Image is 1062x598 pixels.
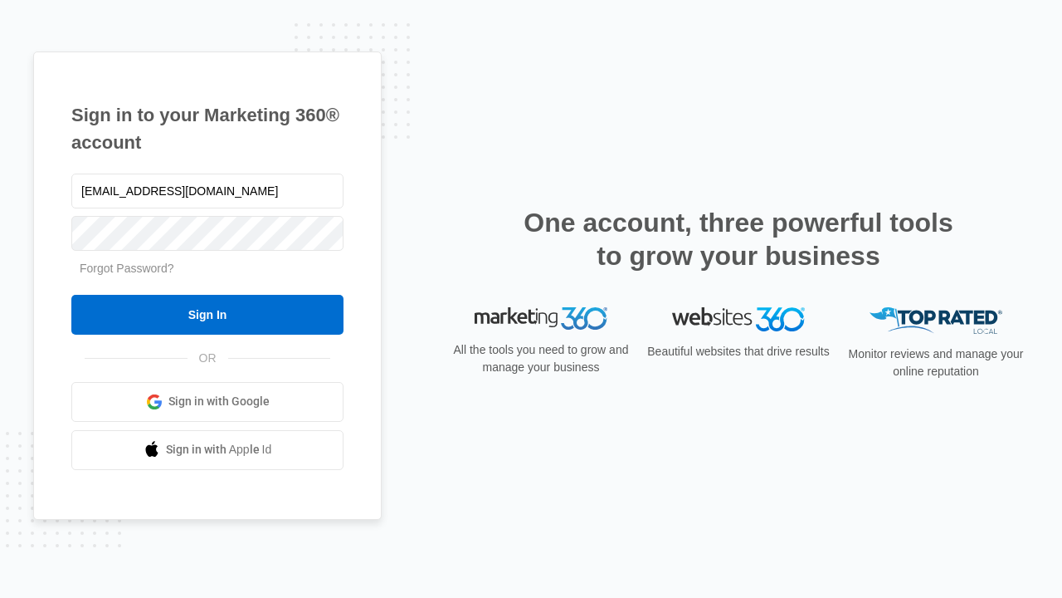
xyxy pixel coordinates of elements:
[843,346,1029,380] p: Monitor reviews and manage your online reputation
[672,307,805,331] img: Websites 360
[166,441,272,458] span: Sign in with Apple Id
[448,341,634,376] p: All the tools you need to grow and manage your business
[80,262,174,275] a: Forgot Password?
[188,350,228,367] span: OR
[519,206,958,272] h2: One account, three powerful tools to grow your business
[645,343,831,360] p: Beautiful websites that drive results
[71,101,343,156] h1: Sign in to your Marketing 360® account
[71,382,343,422] a: Sign in with Google
[71,295,343,335] input: Sign In
[71,430,343,470] a: Sign in with Apple Id
[870,307,1002,335] img: Top Rated Local
[168,393,270,410] span: Sign in with Google
[475,307,607,331] img: Marketing 360
[71,174,343,208] input: Email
